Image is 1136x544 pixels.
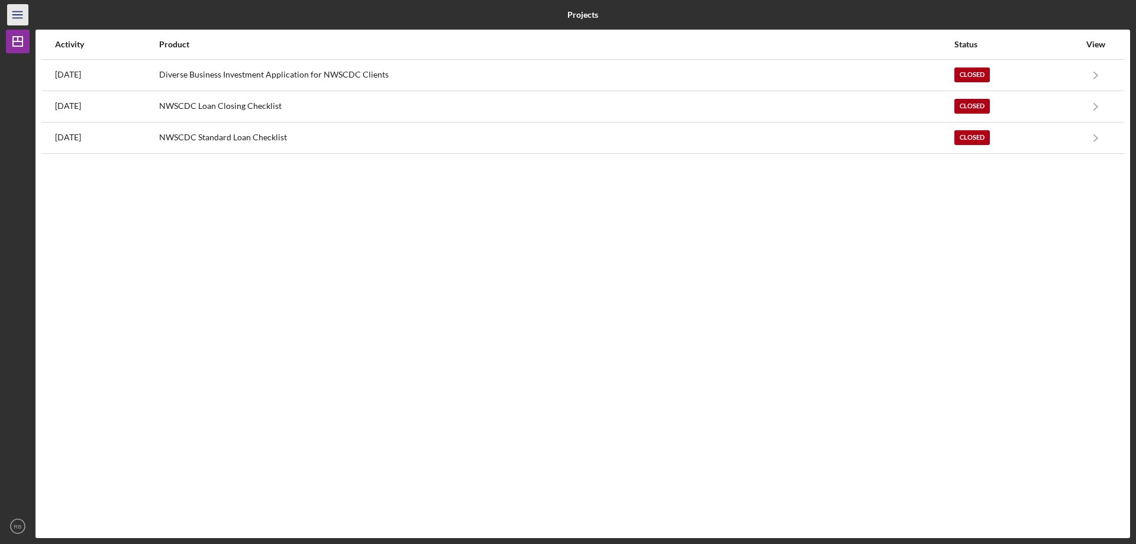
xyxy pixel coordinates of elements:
time: 2024-12-04 23:18 [55,70,81,79]
div: Closed [954,67,990,82]
time: 2023-05-04 00:03 [55,133,81,142]
text: RB [14,523,21,530]
div: Diverse Business Investment Application for NWSCDC Clients [159,60,953,90]
div: Activity [55,40,158,49]
div: Product [159,40,953,49]
time: 2023-05-04 00:26 [55,101,81,111]
div: View [1081,40,1111,49]
b: Projects [567,10,598,20]
div: Status [954,40,1080,49]
div: NWSCDC Standard Loan Checklist [159,123,953,153]
div: NWSCDC Loan Closing Checklist [159,92,953,121]
div: Closed [954,130,990,145]
button: RB [6,514,30,538]
div: Closed [954,99,990,114]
